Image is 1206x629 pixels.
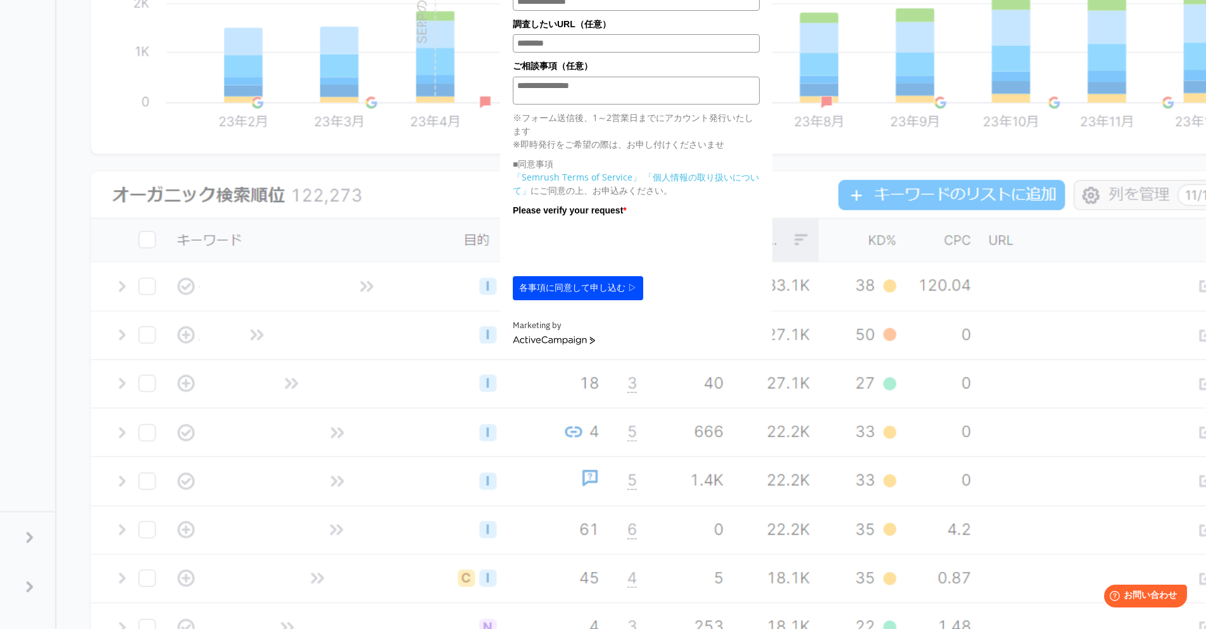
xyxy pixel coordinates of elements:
button: 各事項に同意して申し込む ▷ [513,276,643,300]
p: ※フォーム送信後、1～2営業日までにアカウント発行いたします ※即時発行をご希望の際は、お申し付けくださいませ [513,111,760,151]
p: ■同意事項 [513,157,760,170]
p: にご同意の上、お申込みください。 [513,170,760,197]
a: 「Semrush Terms of Service」 [513,171,641,183]
label: ご相談事項（任意） [513,59,760,73]
iframe: reCAPTCHA [513,220,705,270]
label: Please verify your request [513,203,760,217]
label: 調査したいURL（任意） [513,17,760,31]
a: 「個人情報の取り扱いについて」 [513,171,759,196]
iframe: Help widget launcher [1093,580,1192,615]
div: Marketing by [513,319,760,333]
